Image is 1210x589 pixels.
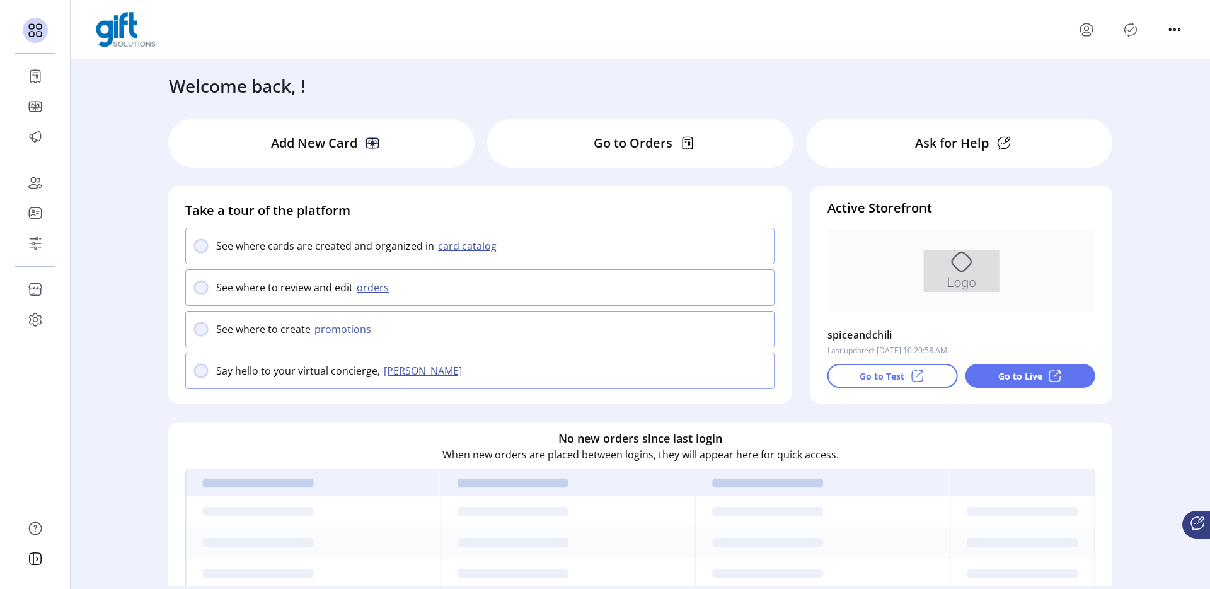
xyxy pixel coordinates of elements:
p: Go to Orders [594,134,672,153]
p: Last updated: [DATE] 10:20:58 AM [827,345,947,356]
button: menu [1165,20,1185,40]
p: See where to create [216,322,311,337]
h6: No new orders since last login [558,430,722,447]
p: Say hello to your virtual concierge, [216,363,380,378]
p: See where cards are created and organized in [216,238,434,254]
button: [PERSON_NAME] [380,363,470,378]
p: Add New Card [271,134,357,153]
p: Go to Live [998,370,1042,383]
button: card catalog [434,238,504,254]
button: promotions [311,322,379,337]
p: When new orders are placed between logins, they will appear here for quick access. [442,447,839,462]
p: Go to Test [860,370,904,383]
button: Publisher Panel [1121,20,1141,40]
h3: Welcome back, ! [169,73,306,99]
p: spiceandchili [827,325,892,345]
p: Ask for Help [915,134,989,153]
img: logo [96,12,156,47]
button: orders [353,280,396,295]
button: menu [1076,20,1097,40]
h4: Take a tour of the platform [185,201,775,220]
h4: Active Storefront [827,199,1095,218]
p: See where to review and edit [216,280,353,295]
